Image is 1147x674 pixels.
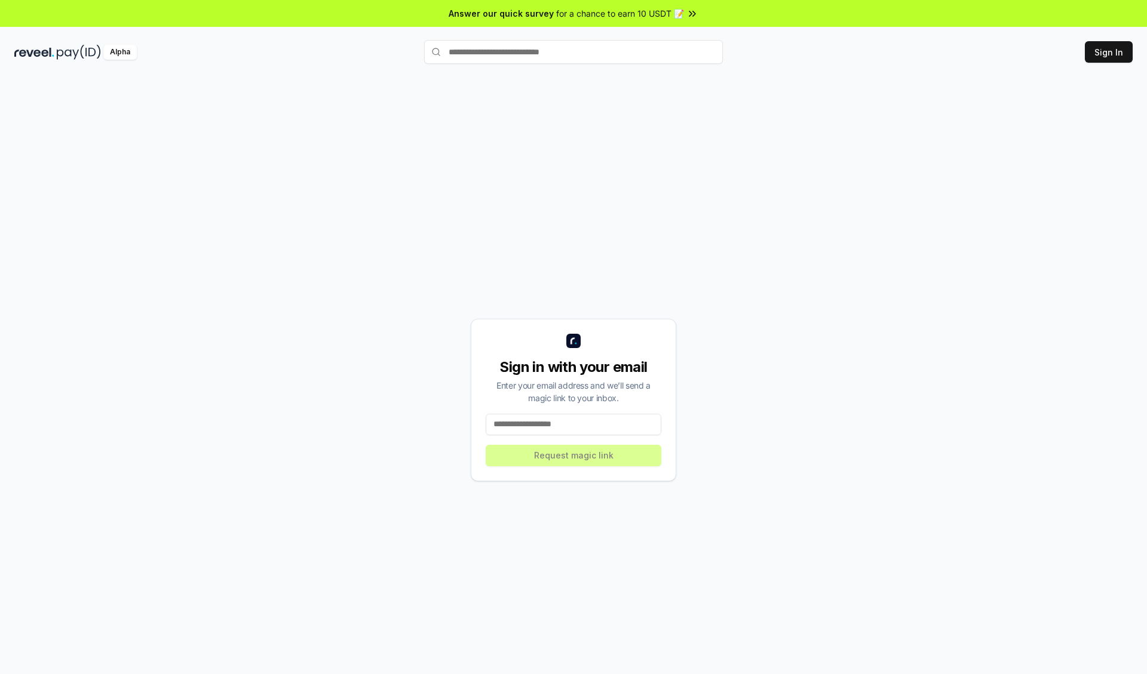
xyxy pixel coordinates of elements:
div: Sign in with your email [486,358,661,377]
button: Sign In [1085,41,1133,63]
div: Enter your email address and we’ll send a magic link to your inbox. [486,379,661,404]
div: Alpha [103,45,137,60]
span: Answer our quick survey [449,7,554,20]
img: pay_id [57,45,101,60]
span: for a chance to earn 10 USDT 📝 [556,7,684,20]
img: reveel_dark [14,45,54,60]
img: logo_small [566,334,581,348]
